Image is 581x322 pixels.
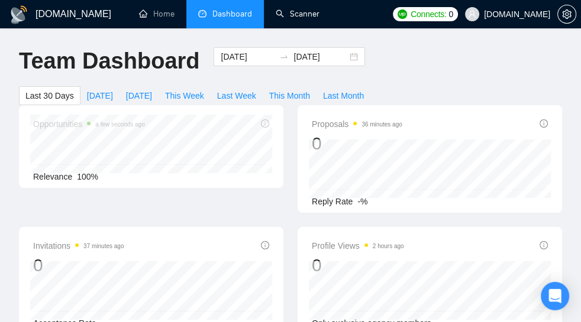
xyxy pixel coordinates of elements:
span: Proposals [312,117,402,131]
div: 0 [312,254,404,277]
button: Last Week [211,86,263,105]
span: [DATE] [87,89,113,102]
span: info-circle [540,119,548,128]
span: Last 30 Days [25,89,74,102]
span: Last Week [217,89,256,102]
time: 37 minutes ago [83,243,124,249]
div: 0 [312,132,402,155]
span: Invitations [33,239,124,253]
span: Reply Rate [312,197,353,206]
span: 0 [448,8,453,21]
a: homeHome [139,9,175,19]
span: setting [558,9,576,19]
span: -% [357,197,367,206]
img: logo [9,5,28,24]
button: setting [557,5,576,24]
button: This Month [263,86,317,105]
span: Relevance [33,172,72,181]
time: 36 minutes ago [361,121,402,128]
button: [DATE] [80,86,120,105]
span: Connects: [411,8,446,21]
span: [DATE] [126,89,152,102]
div: Open Intercom Messenger [541,282,569,310]
a: searchScanner [276,9,319,19]
span: 100% [77,172,98,181]
span: Profile Views [312,239,404,253]
div: 0 [33,254,124,277]
button: Last Month [317,86,370,105]
a: setting [557,9,576,19]
time: 2 hours ago [373,243,404,249]
span: user [468,10,476,18]
span: Dashboard [212,9,252,19]
span: Last Month [323,89,364,102]
button: Last 30 Days [19,86,80,105]
input: Start date [221,50,275,63]
img: upwork-logo.png [398,9,407,19]
span: to [279,52,289,61]
button: [DATE] [120,86,159,105]
button: This Week [159,86,211,105]
span: info-circle [540,241,548,249]
span: info-circle [261,241,269,249]
span: swap-right [279,52,289,61]
span: This Month [269,89,310,102]
input: End date [293,50,347,63]
span: This Week [165,89,204,102]
h1: Team Dashboard [19,47,199,75]
span: dashboard [198,9,206,18]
